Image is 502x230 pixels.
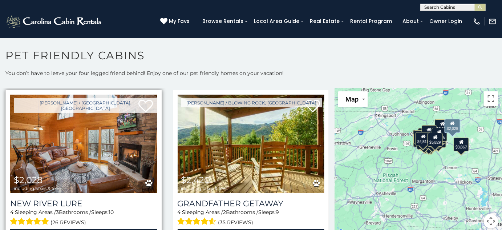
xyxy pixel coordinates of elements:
[14,175,42,185] span: $2,028
[428,132,443,146] div: $5,829
[199,16,247,27] a: Browse Rentals
[454,137,469,151] div: $3,867
[417,135,432,149] div: $3,698
[109,209,114,215] span: 10
[416,132,431,146] div: $4,518
[306,16,343,27] a: Real Estate
[413,133,429,147] div: $3,353
[51,218,86,227] span: (26 reviews)
[347,16,396,27] a: Rental Program
[399,16,422,27] a: About
[484,91,498,106] button: Toggle fullscreen view
[223,209,226,215] span: 2
[14,98,157,113] a: [PERSON_NAME] / [GEOGRAPHIC_DATA], [GEOGRAPHIC_DATA]
[484,214,498,229] button: Map camera controls
[178,209,181,215] span: 4
[218,218,253,227] span: (35 reviews)
[10,95,157,193] img: New River Lure
[426,16,466,27] a: Owner Login
[5,14,104,29] img: White-1-2.png
[250,16,303,27] a: Local Area Guide
[169,17,190,25] span: My Favs
[432,127,447,141] div: $3,676
[413,130,428,144] div: $5,046
[178,199,325,209] a: Grandfather Getaway
[489,17,497,25] img: mail-regular-white.png
[10,95,157,193] a: New River Lure $2,028 including taxes & fees
[345,95,359,103] span: Map
[422,125,437,139] div: $2,823
[435,119,450,133] div: $2,822
[10,209,157,227] div: Sleeping Areas / Bathrooms / Sleeps:
[444,118,460,133] div: $2,028
[160,17,191,25] a: My Favs
[473,17,481,25] img: phone-regular-white.png
[178,209,325,227] div: Sleeping Areas / Bathrooms / Sleeps:
[56,209,59,215] span: 3
[178,95,325,193] a: Grandfather Getaway $2,420 including taxes & fees
[181,98,322,107] a: [PERSON_NAME] / Blowing Rock, [GEOGRAPHIC_DATA]
[10,199,157,209] a: New River Lure
[276,209,279,215] span: 9
[421,136,436,150] div: $5,544
[338,91,368,107] button: Change map style
[14,186,60,191] span: including taxes & fees
[425,134,440,148] div: $3,155
[181,175,210,185] span: $2,420
[181,186,228,191] span: including taxes & fees
[10,209,13,215] span: 4
[414,130,429,144] div: $5,402
[178,95,325,193] img: Grandfather Getaway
